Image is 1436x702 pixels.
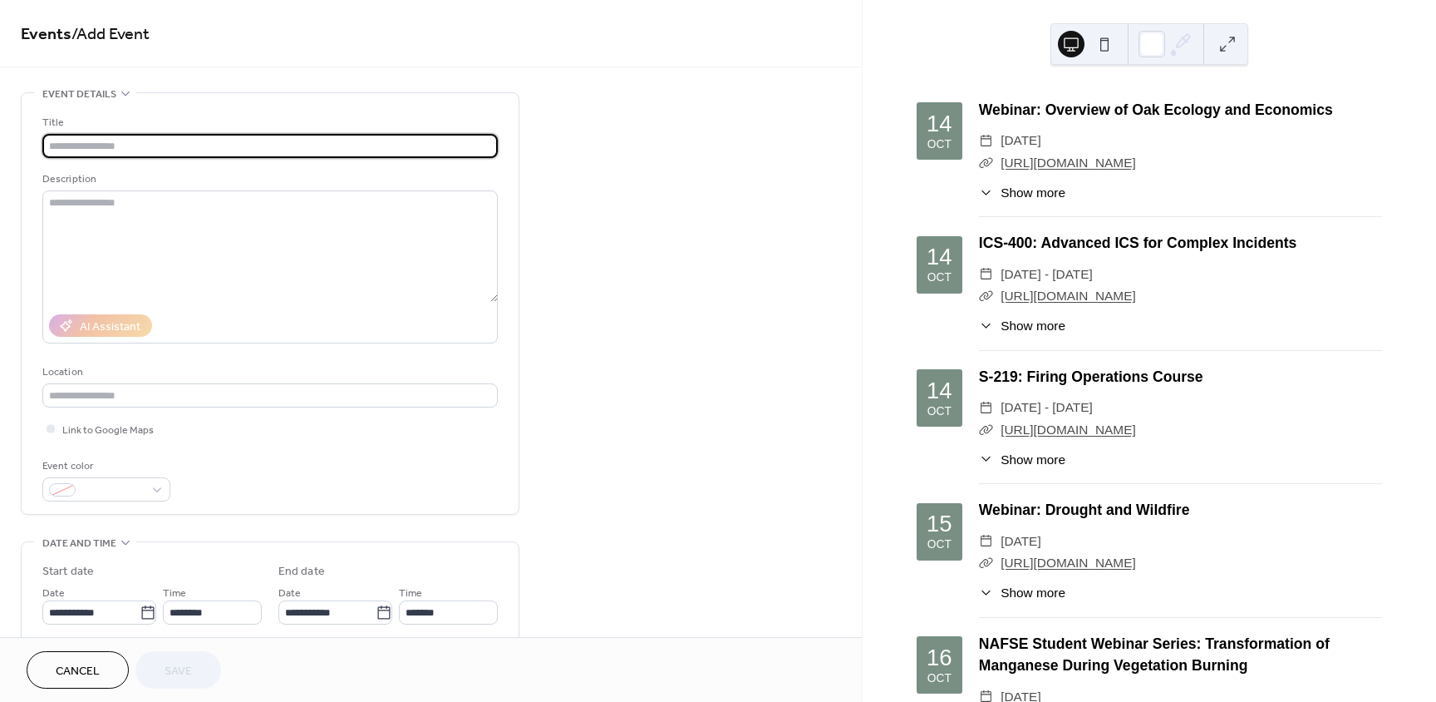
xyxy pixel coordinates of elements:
[979,368,1203,385] a: S-219: Firing Operations Course
[1001,556,1135,570] a: [URL][DOMAIN_NAME]
[278,563,325,581] div: End date
[278,585,301,602] span: Date
[42,535,116,552] span: Date and time
[979,264,994,285] div: ​
[979,130,994,151] div: ​
[979,552,994,574] div: ​
[42,171,494,188] div: Description
[56,663,100,680] span: Cancel
[1001,450,1065,469] span: Show more
[927,646,952,670] div: 16
[979,316,1065,335] button: ​Show more
[62,422,154,439] span: Link to Google Maps
[979,502,1190,518] a: Webinar: Drought and Wildfire
[927,512,952,536] div: 15
[1001,423,1135,437] a: [URL][DOMAIN_NAME]
[979,101,1333,118] a: Webinar: Overview of Oak Ecology and Economics
[979,450,1065,469] button: ​Show more
[927,379,952,403] div: 14
[42,86,116,103] span: Event details
[927,673,952,685] div: Oct
[927,245,952,269] div: 14
[1001,183,1065,202] span: Show more
[71,18,150,51] span: / Add Event
[979,450,994,469] div: ​
[979,316,994,335] div: ​
[27,651,129,689] button: Cancel
[927,139,952,151] div: Oct
[163,585,186,602] span: Time
[979,183,994,202] div: ​
[42,363,494,381] div: Location
[927,112,952,136] div: 14
[1001,156,1135,170] a: [URL][DOMAIN_NAME]
[42,585,65,602] span: Date
[979,419,994,441] div: ​
[1001,397,1093,418] span: [DATE] - [DATE]
[979,235,1297,251] a: ICS-400: Advanced ICS for Complex Incidents
[927,272,952,284] div: Oct
[1001,531,1040,552] span: [DATE]
[979,285,994,307] div: ​
[1001,316,1065,335] span: Show more
[42,114,494,131] div: Title
[979,397,994,418] div: ​
[1001,289,1135,303] a: [URL][DOMAIN_NAME]
[979,152,994,174] div: ​
[21,18,71,51] a: Events
[979,183,1065,202] button: ​Show more
[927,406,952,418] div: Oct
[979,635,1330,674] a: NAFSE Student Webinar Series: Transformation of Manganese During Vegetation Burning
[1001,583,1065,602] span: Show more
[1001,130,1040,151] span: [DATE]
[927,539,952,551] div: Oct
[1001,264,1093,285] span: [DATE] - [DATE]
[42,457,167,475] div: Event color
[979,583,994,602] div: ​
[979,583,1065,602] button: ​Show more
[42,563,94,581] div: Start date
[979,531,994,552] div: ​
[399,585,422,602] span: Time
